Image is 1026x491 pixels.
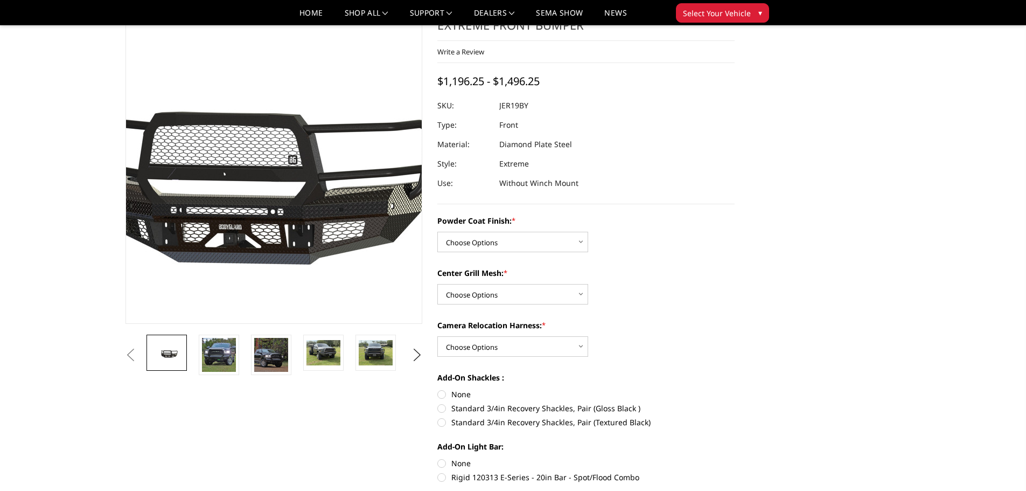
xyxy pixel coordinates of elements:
[437,154,491,174] dt: Style:
[123,347,139,363] button: Previous
[359,340,393,365] img: 2019-2025 Ram 2500-3500 - FT Series - Extreme Front Bumper
[758,7,762,18] span: ▾
[499,115,518,135] dd: Front
[437,47,484,57] a: Write a Review
[437,458,735,469] label: None
[437,472,735,483] label: Rigid 120313 E-Series - 20in Bar - Spot/Flood Combo
[676,3,769,23] button: Select Your Vehicle
[437,389,735,400] label: None
[254,338,288,372] img: 2019-2025 Ram 2500-3500 - FT Series - Extreme Front Bumper
[474,9,515,25] a: Dealers
[437,115,491,135] dt: Type:
[499,154,529,174] dd: Extreme
[437,267,735,279] label: Center Grill Mesh:
[437,320,735,331] label: Camera Relocation Harness:
[437,372,735,383] label: Add-On Shackles :
[409,347,425,363] button: Next
[125,1,423,324] a: 2019-2025 Ram 2500-3500 - FT Series - Extreme Front Bumper
[410,9,452,25] a: Support
[202,338,236,372] img: 2019-2025 Ram 2500-3500 - FT Series - Extreme Front Bumper
[299,9,323,25] a: Home
[499,135,572,154] dd: Diamond Plate Steel
[499,174,578,193] dd: Without Winch Mount
[437,215,735,226] label: Powder Coat Finish:
[604,9,626,25] a: News
[437,174,491,193] dt: Use:
[150,345,184,361] img: 2019-2025 Ram 2500-3500 - FT Series - Extreme Front Bumper
[437,441,735,452] label: Add-On Light Bar:
[345,9,388,25] a: shop all
[437,417,735,428] label: Standard 3/4in Recovery Shackles, Pair (Textured Black)
[306,340,340,365] img: 2019-2025 Ram 2500-3500 - FT Series - Extreme Front Bumper
[437,403,735,414] label: Standard 3/4in Recovery Shackles, Pair (Gloss Black )
[437,74,540,88] span: $1,196.25 - $1,496.25
[499,96,528,115] dd: JER19BY
[536,9,583,25] a: SEMA Show
[437,135,491,154] dt: Material:
[437,96,491,115] dt: SKU:
[683,8,751,19] span: Select Your Vehicle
